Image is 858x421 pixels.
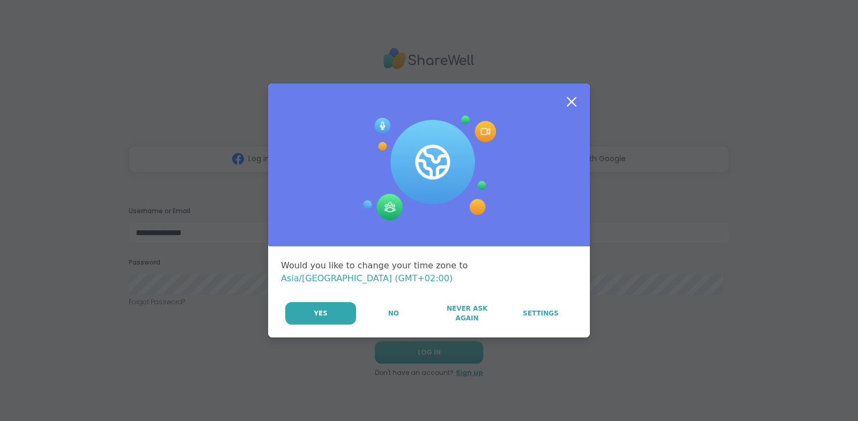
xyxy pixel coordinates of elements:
[314,309,328,318] span: Yes
[388,309,399,318] span: No
[281,273,453,283] span: Asia/[GEOGRAPHIC_DATA] (GMT+02:00)
[523,309,559,318] span: Settings
[436,304,498,323] span: Never Ask Again
[281,259,577,285] div: Would you like to change your time zone to
[362,116,496,221] img: Session Experience
[357,302,430,325] button: No
[505,302,577,325] a: Settings
[431,302,503,325] button: Never Ask Again
[285,302,356,325] button: Yes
